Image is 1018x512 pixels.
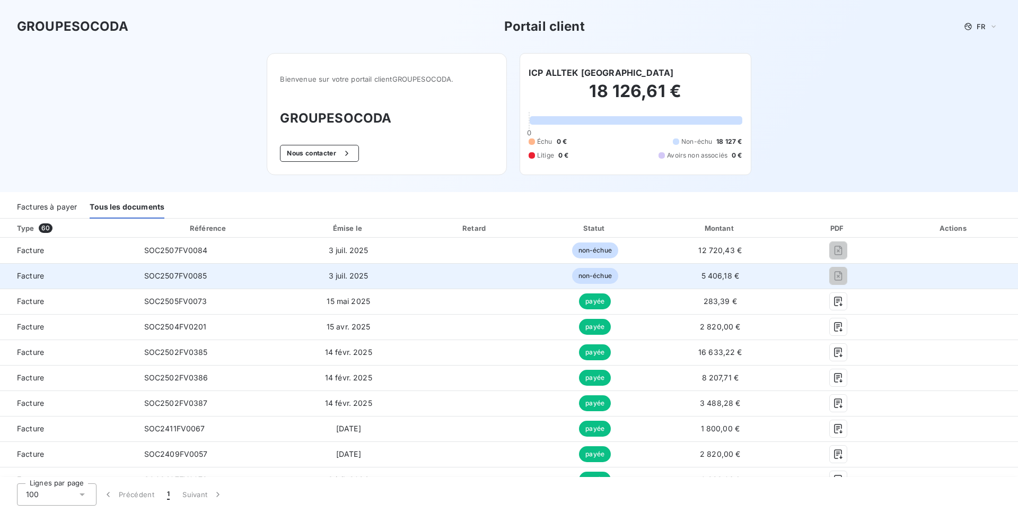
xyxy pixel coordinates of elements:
span: 8 207,71 € [702,373,739,382]
div: Montant [656,223,784,233]
span: Facture [8,449,127,459]
span: 2 820,00 € [700,449,741,458]
span: SOC2507FV0084 [144,246,208,255]
span: SOC2502FV0386 [144,373,208,382]
span: 283,39 € [704,297,737,306]
span: 1 [167,489,170,500]
h3: Portail client [504,17,585,36]
span: SOC2507FV0085 [144,271,207,280]
span: Avoirs non associés [667,151,727,160]
span: 14 févr. 2025 [325,373,372,382]
div: Factures à payer [17,196,77,219]
span: FR [977,22,985,31]
span: 60 [39,223,52,233]
span: Facture [8,322,127,332]
span: [DATE] [336,424,361,433]
button: Précédent [96,483,161,506]
span: non-échue [572,242,618,258]
span: 18 127 € [716,137,742,146]
button: 1 [161,483,176,506]
span: 3 juil. 2025 [329,246,368,255]
span: Échu [537,137,552,146]
span: non-échue [572,268,618,284]
span: 0 € [732,151,742,160]
span: Facture [8,245,127,256]
span: 0 € [557,137,567,146]
span: SOC2502FV0385 [144,348,208,357]
span: 100 [26,489,39,500]
span: 16 633,22 € [698,348,742,357]
span: 15 mai 2025 [327,297,370,306]
span: SOC2502FV0387 [144,398,208,407]
span: payée [579,319,611,335]
span: SOC2505FV0073 [144,297,207,306]
h6: ICP ALLTEK [GEOGRAPHIC_DATA] [529,66,673,79]
span: [DATE] [336,449,361,458]
span: Facture [8,372,127,383]
span: SOC2504FV0201 [144,322,207,331]
h3: GROUPESOCODA [280,109,494,128]
span: 0 [527,128,531,137]
span: Facture [8,398,127,409]
span: 15 avr. 2025 [327,322,371,331]
div: Retard [417,223,534,233]
span: 3 juil. 2024 [328,475,368,484]
span: 3 488,28 € [700,398,741,407]
button: Nous contacter [280,145,358,162]
span: Bienvenue sur votre portail client GROUPESOCODA . [280,75,494,83]
span: Facture [8,423,127,434]
span: SOC2411FV0067 [144,424,205,433]
span: 3 juil. 2025 [329,271,368,280]
span: 14 févr. 2025 [325,398,372,407]
span: SOC2407FV0078 [144,475,208,484]
span: payée [579,472,611,488]
span: Non-échu [681,137,712,146]
span: 5 406,18 € [701,271,740,280]
span: payée [579,370,611,386]
div: Actions [892,223,1016,233]
span: 12 720,43 € [698,246,742,255]
span: payée [579,446,611,462]
div: Tous les documents [90,196,164,219]
span: Facture [8,347,127,358]
button: Suivant [176,483,230,506]
span: payée [579,395,611,411]
h3: GROUPESOCODA [17,17,128,36]
span: payée [579,421,611,437]
span: payée [579,344,611,360]
h2: 18 126,61 € [529,81,742,112]
span: 0 € [558,151,568,160]
span: 1 800,00 € [701,424,740,433]
span: payée [579,293,611,309]
div: Référence [190,224,226,232]
div: Type [11,223,134,233]
div: Émise le [285,223,413,233]
span: 2 820,00 € [700,322,741,331]
span: Facture [8,271,127,281]
span: 14 févr. 2025 [325,348,372,357]
div: Statut [538,223,652,233]
div: PDF [788,223,888,233]
span: Facture [8,474,127,485]
span: 9 883,01 € [701,475,740,484]
span: Facture [8,296,127,307]
span: Litige [537,151,554,160]
span: SOC2409FV0057 [144,449,208,458]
